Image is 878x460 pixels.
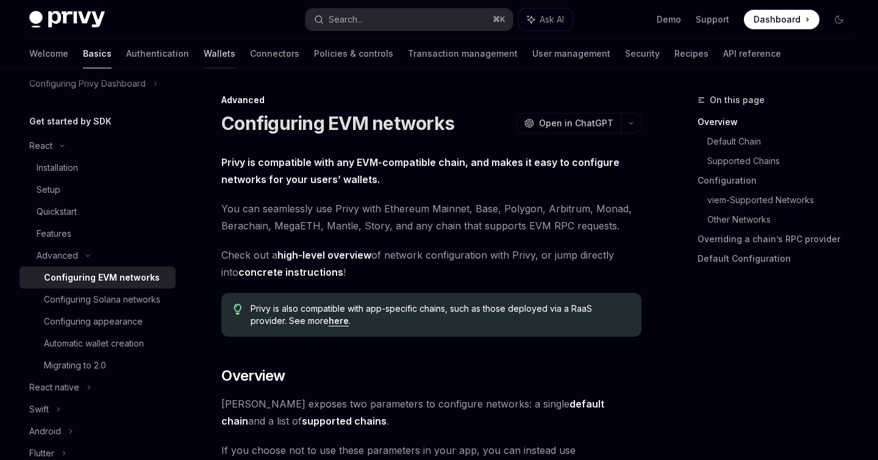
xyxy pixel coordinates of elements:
[37,160,78,175] div: Installation
[519,9,573,31] button: Ask AI
[44,358,106,373] div: Migrating to 2.0
[698,229,858,249] a: Overriding a chain’s RPC provider
[625,39,660,68] a: Security
[20,223,176,245] a: Features
[126,39,189,68] a: Authentication
[674,39,708,68] a: Recipes
[44,270,160,285] div: Configuring EVM networks
[696,13,729,26] a: Support
[29,402,49,417] div: Swift
[251,303,629,327] span: Privy is also compatible with app-specific chains, such as those deployed via a RaaS provider. Se...
[408,39,518,68] a: Transaction management
[657,13,681,26] a: Demo
[314,39,393,68] a: Policies & controls
[539,117,613,129] span: Open in ChatGPT
[83,39,112,68] a: Basics
[707,190,858,210] a: viem-Supported Networks
[829,10,849,29] button: Toggle dark mode
[250,39,299,68] a: Connectors
[516,113,621,134] button: Open in ChatGPT
[710,93,765,107] span: On this page
[204,39,235,68] a: Wallets
[20,289,176,311] a: Configuring Solana networks
[302,415,387,428] a: supported chains
[37,204,77,219] div: Quickstart
[20,179,176,201] a: Setup
[20,332,176,354] a: Automatic wallet creation
[37,182,60,197] div: Setup
[277,249,371,262] a: high-level overview
[221,246,641,281] span: Check out a of network configuration with Privy, or jump directly into !
[493,15,505,24] span: ⌘ K
[29,424,61,439] div: Android
[329,12,363,27] div: Search...
[221,112,454,134] h1: Configuring EVM networks
[20,267,176,289] a: Configuring EVM networks
[44,336,144,351] div: Automatic wallet creation
[20,354,176,376] a: Migrating to 2.0
[532,39,610,68] a: User management
[29,138,52,153] div: React
[221,366,285,386] span: Overview
[754,13,801,26] span: Dashboard
[29,11,105,28] img: dark logo
[29,114,112,129] h5: Get started by SDK
[707,210,858,229] a: Other Networks
[29,39,68,68] a: Welcome
[44,292,160,307] div: Configuring Solana networks
[707,151,858,171] a: Supported Chains
[44,314,143,329] div: Configuring appearance
[698,112,858,132] a: Overview
[221,156,619,185] strong: Privy is compatible with any EVM-compatible chain, and makes it easy to configure networks for yo...
[305,9,512,31] button: Search...⌘K
[723,39,781,68] a: API reference
[20,157,176,179] a: Installation
[221,200,641,234] span: You can seamlessly use Privy with Ethereum Mainnet, Base, Polygon, Arbitrum, Monad, Berachain, Me...
[29,380,79,395] div: React native
[744,10,819,29] a: Dashboard
[221,395,641,429] span: [PERSON_NAME] exposes two parameters to configure networks: a single and a list of .
[221,94,641,106] div: Advanced
[234,304,242,315] svg: Tip
[20,201,176,223] a: Quickstart
[329,315,349,326] a: here
[540,13,564,26] span: Ask AI
[698,249,858,268] a: Default Configuration
[698,171,858,190] a: Configuration
[37,248,78,263] div: Advanced
[37,226,71,241] div: Features
[20,311,176,332] a: Configuring appearance
[707,132,858,151] a: Default Chain
[238,266,343,279] a: concrete instructions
